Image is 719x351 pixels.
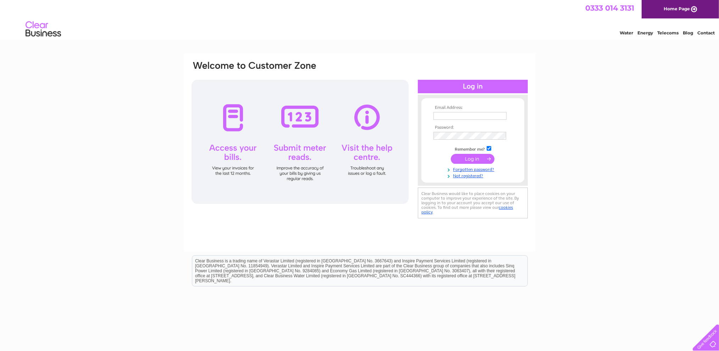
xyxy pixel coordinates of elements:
[657,30,679,35] a: Telecoms
[432,125,514,130] th: Password:
[418,188,528,218] div: Clear Business would like to place cookies on your computer to improve your experience of the sit...
[683,30,693,35] a: Blog
[192,4,527,34] div: Clear Business is a trading name of Verastar Limited (registered in [GEOGRAPHIC_DATA] No. 3667643...
[422,205,513,214] a: cookies policy
[433,172,514,179] a: Not registered?
[620,30,633,35] a: Water
[432,145,514,152] td: Remember me?
[432,105,514,110] th: Email Address:
[697,30,715,35] a: Contact
[637,30,653,35] a: Energy
[451,154,494,164] input: Submit
[25,18,61,40] img: logo.png
[585,4,634,12] a: 0333 014 3131
[433,166,514,172] a: Forgotten password?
